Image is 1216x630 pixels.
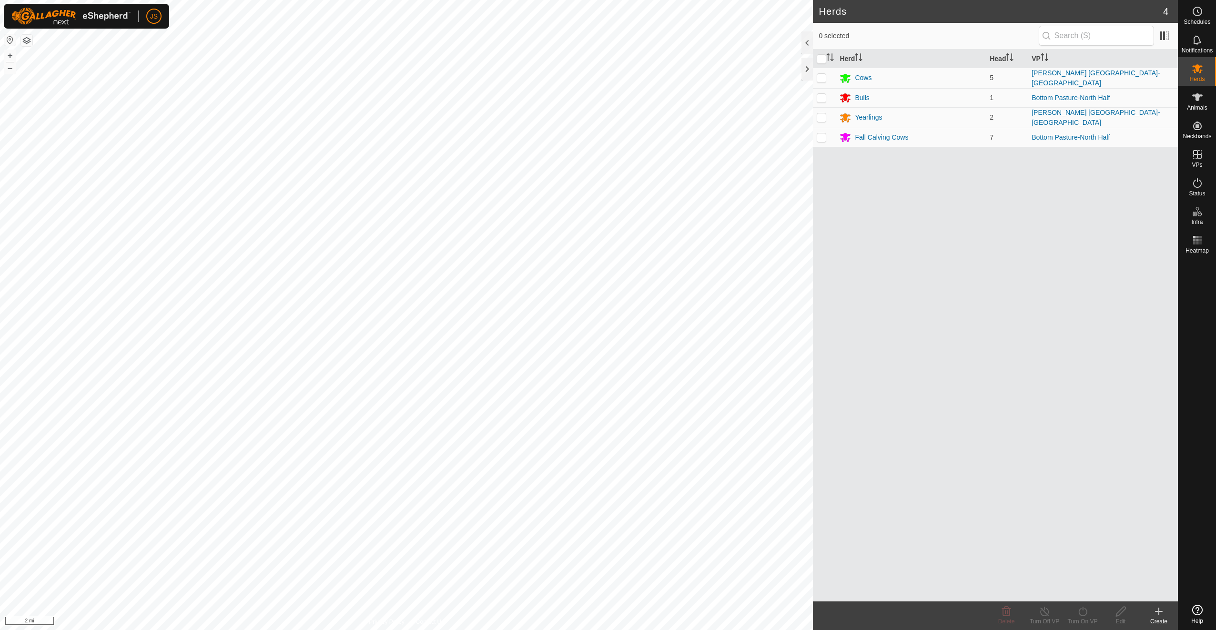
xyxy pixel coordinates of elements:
a: Bottom Pasture-North Half [1032,94,1110,102]
span: Herds [1189,76,1205,82]
p-sorticon: Activate to sort [855,55,862,62]
th: VP [1028,50,1178,68]
button: Map Layers [21,35,32,46]
div: Fall Calving Cows [855,132,908,142]
p-sorticon: Activate to sort [1006,55,1013,62]
div: Edit [1102,617,1140,626]
div: Cows [855,73,871,83]
button: + [4,50,16,61]
div: Yearlings [855,112,882,122]
span: 5 [990,74,993,81]
span: Heatmap [1186,248,1209,254]
span: Notifications [1182,48,1213,53]
div: Create [1140,617,1178,626]
span: Neckbands [1183,133,1211,139]
span: Help [1191,618,1203,624]
h2: Herds [819,6,1163,17]
div: Turn On VP [1064,617,1102,626]
span: 1 [990,94,993,102]
span: Schedules [1184,19,1210,25]
a: Contact Us [416,618,444,626]
a: Bottom Pasture-North Half [1032,133,1110,141]
a: Privacy Policy [369,618,405,626]
span: JS [150,11,158,21]
div: Turn Off VP [1025,617,1064,626]
span: VPs [1192,162,1202,168]
span: 4 [1163,4,1168,19]
p-sorticon: Activate to sort [826,55,834,62]
th: Head [986,50,1028,68]
span: Animals [1187,105,1207,111]
a: [PERSON_NAME] [GEOGRAPHIC_DATA]-[GEOGRAPHIC_DATA] [1032,109,1160,126]
span: Infra [1191,219,1203,225]
span: Status [1189,191,1205,196]
a: [PERSON_NAME] [GEOGRAPHIC_DATA]-[GEOGRAPHIC_DATA] [1032,69,1160,87]
a: Help [1178,601,1216,628]
button: – [4,62,16,74]
span: Delete [998,618,1015,625]
span: 2 [990,113,993,121]
div: Bulls [855,93,869,103]
span: 7 [990,133,993,141]
th: Herd [836,50,986,68]
button: Reset Map [4,34,16,46]
p-sorticon: Activate to sort [1041,55,1048,62]
span: 0 selected [819,31,1038,41]
img: Gallagher Logo [11,8,131,25]
input: Search (S) [1039,26,1154,46]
